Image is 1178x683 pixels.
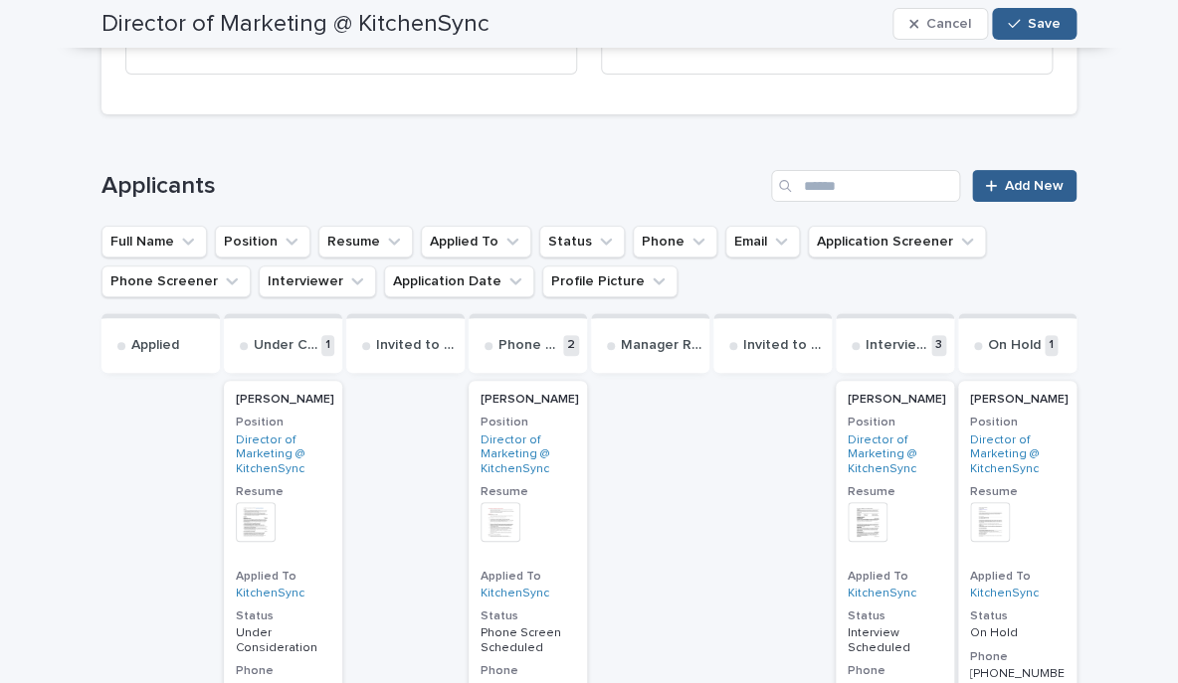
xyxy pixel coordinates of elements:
[131,337,179,354] p: Applied
[101,172,763,201] h1: Applicants
[1045,335,1058,356] p: 1
[848,433,942,476] a: Director of Marketing @ KitchenSync
[236,569,330,585] h3: Applied To
[236,608,330,624] h3: Status
[892,8,988,40] button: Cancel
[848,484,942,500] h3: Resume
[236,415,330,430] h3: Position
[970,393,1069,407] p: [PERSON_NAME]
[970,433,1065,476] a: Director of Marketing @ KitchenSync
[970,608,1065,624] h3: Status
[236,663,330,679] h3: Phone
[236,626,330,655] p: Under Consideration
[539,226,625,257] button: Status
[848,393,946,407] p: [PERSON_NAME]
[321,335,334,356] p: 1
[970,415,1065,430] h3: Position
[988,337,1041,354] p: On Hold
[563,335,579,356] p: 2
[970,649,1065,665] h3: Phone
[808,226,986,257] button: Application Screener
[743,337,824,354] p: Invited to Interview
[236,484,330,500] h3: Resume
[236,433,330,476] a: Director of Marketing @ KitchenSync
[421,226,531,257] button: Applied To
[236,393,334,407] p: [PERSON_NAME]
[481,626,575,655] p: Phone Screen Scheduled
[848,608,942,624] h3: Status
[481,415,575,430] h3: Position
[481,608,575,624] h3: Status
[931,335,946,356] p: 3
[236,587,304,600] a: KitchenSync
[1005,179,1064,193] span: Add New
[542,265,678,297] button: Profile Picture
[866,337,927,354] p: Interview Scheduled
[101,10,490,39] h2: Director of Marketing @ KitchenSync
[970,587,1039,600] a: KitchenSync
[926,17,971,31] span: Cancel
[481,663,575,679] h3: Phone
[481,587,549,600] a: KitchenSync
[215,226,310,257] button: Position
[481,484,575,500] h3: Resume
[101,226,207,257] button: Full Name
[970,626,1065,640] p: On Hold
[972,170,1077,202] a: Add New
[481,433,575,476] a: Director of Marketing @ KitchenSync
[621,337,701,354] p: Manager Review
[970,569,1065,585] h3: Applied To
[992,8,1077,40] button: Save
[848,415,942,430] h3: Position
[254,337,317,354] p: Under Consideration
[101,265,251,297] button: Phone Screener
[318,226,413,257] button: Resume
[848,663,942,679] h3: Phone
[259,265,376,297] button: Interviewer
[481,569,575,585] h3: Applied To
[633,226,717,257] button: Phone
[848,569,942,585] h3: Applied To
[848,626,942,655] p: Interview Scheduled
[725,226,800,257] button: Email
[771,170,960,202] input: Search
[376,337,457,354] p: Invited to Phone Screen
[848,587,916,600] a: KitchenSync
[1028,17,1061,31] span: Save
[970,484,1065,500] h3: Resume
[384,265,534,297] button: Application Date
[481,393,579,407] p: [PERSON_NAME]
[498,337,559,354] p: Phone Screen Scheduled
